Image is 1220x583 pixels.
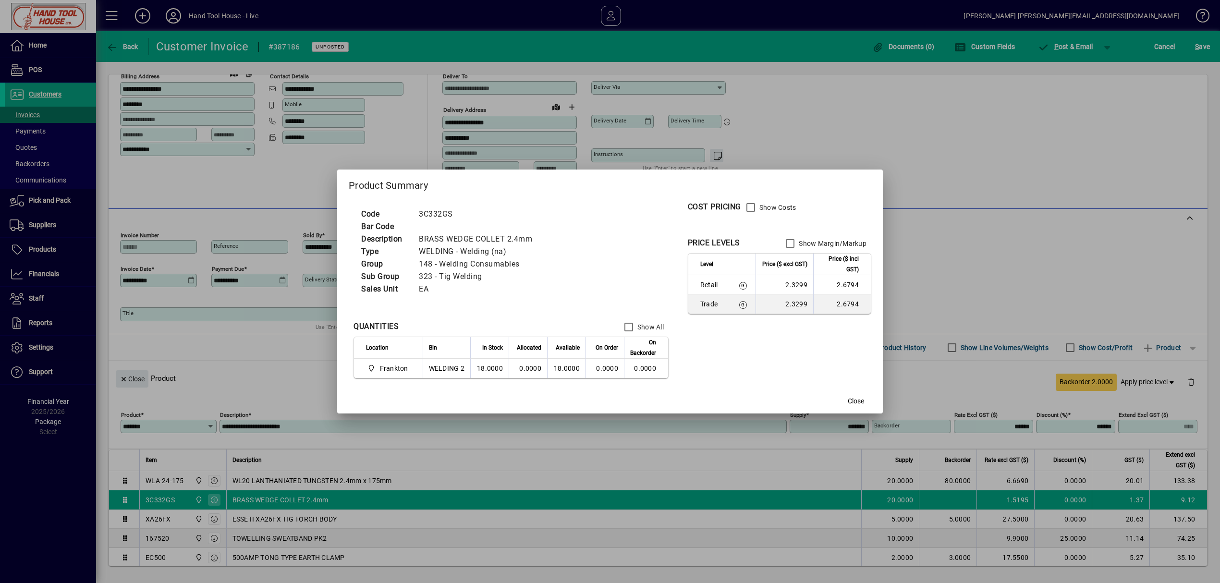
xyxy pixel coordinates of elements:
[756,275,813,294] td: 2.3299
[366,363,412,374] span: Frankton
[470,359,509,378] td: 18.0000
[337,170,883,197] h2: Product Summary
[509,359,547,378] td: 0.0000
[547,359,586,378] td: 18.0000
[635,322,664,332] label: Show All
[414,245,544,258] td: WELDING - Welding (na)
[356,220,414,233] td: Bar Code
[596,342,618,353] span: On Order
[841,392,871,410] button: Close
[848,396,864,406] span: Close
[356,233,414,245] td: Description
[354,321,399,332] div: QUANTITIES
[700,280,726,290] span: Retail
[813,294,871,314] td: 2.6794
[482,342,503,353] span: In Stock
[356,270,414,283] td: Sub Group
[630,337,656,358] span: On Backorder
[356,208,414,220] td: Code
[356,258,414,270] td: Group
[700,299,726,309] span: Trade
[517,342,541,353] span: Allocated
[688,237,740,249] div: PRICE LEVELS
[819,254,859,275] span: Price ($ incl GST)
[762,259,807,269] span: Price ($ excl GST)
[414,258,544,270] td: 148 - Welding Consumables
[414,233,544,245] td: BRASS WEDGE COLLET 2.4mm
[429,342,437,353] span: Bin
[756,294,813,314] td: 2.3299
[700,259,713,269] span: Level
[423,359,470,378] td: WELDING 2
[624,359,668,378] td: 0.0000
[596,364,618,372] span: 0.0000
[813,275,871,294] td: 2.6794
[688,201,741,213] div: COST PRICING
[797,239,866,248] label: Show Margin/Markup
[556,342,580,353] span: Available
[414,283,544,295] td: EA
[356,245,414,258] td: Type
[380,364,408,373] span: Frankton
[356,283,414,295] td: Sales Unit
[414,208,544,220] td: 3C332GS
[414,270,544,283] td: 323 - Tig Welding
[757,203,796,212] label: Show Costs
[366,342,389,353] span: Location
